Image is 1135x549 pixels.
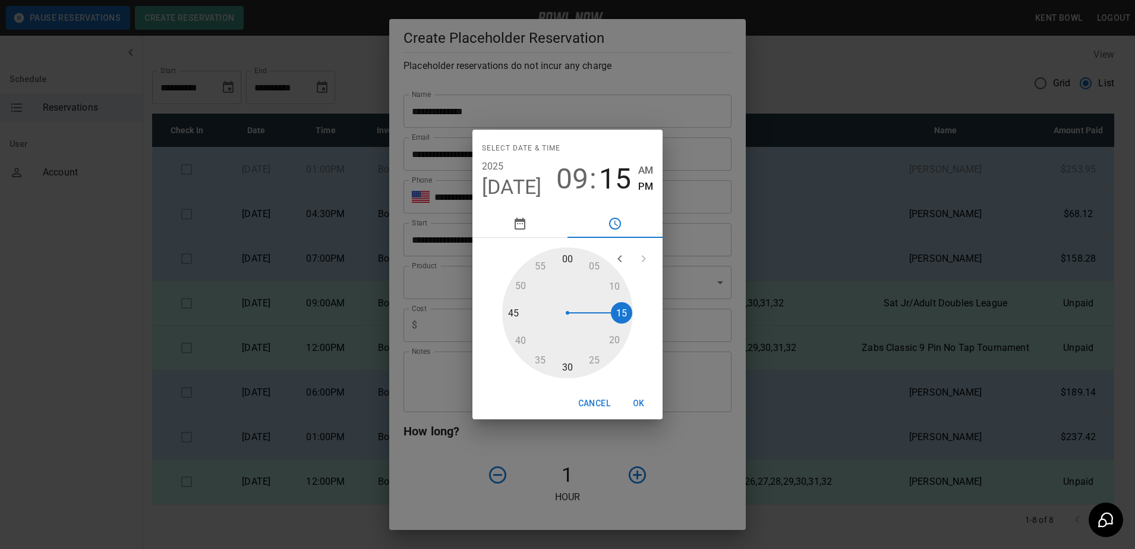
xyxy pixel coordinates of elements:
button: pick date [472,209,567,238]
button: PM [638,178,653,194]
button: OK [620,393,658,415]
span: : [589,162,597,196]
button: 2025 [482,158,504,175]
span: Select date & time [482,139,560,158]
button: [DATE] [482,175,542,200]
button: 09 [556,162,588,196]
button: open previous view [608,247,632,271]
button: 15 [599,162,631,196]
button: pick time [567,209,663,238]
button: AM [638,162,653,178]
button: Cancel [573,393,615,415]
